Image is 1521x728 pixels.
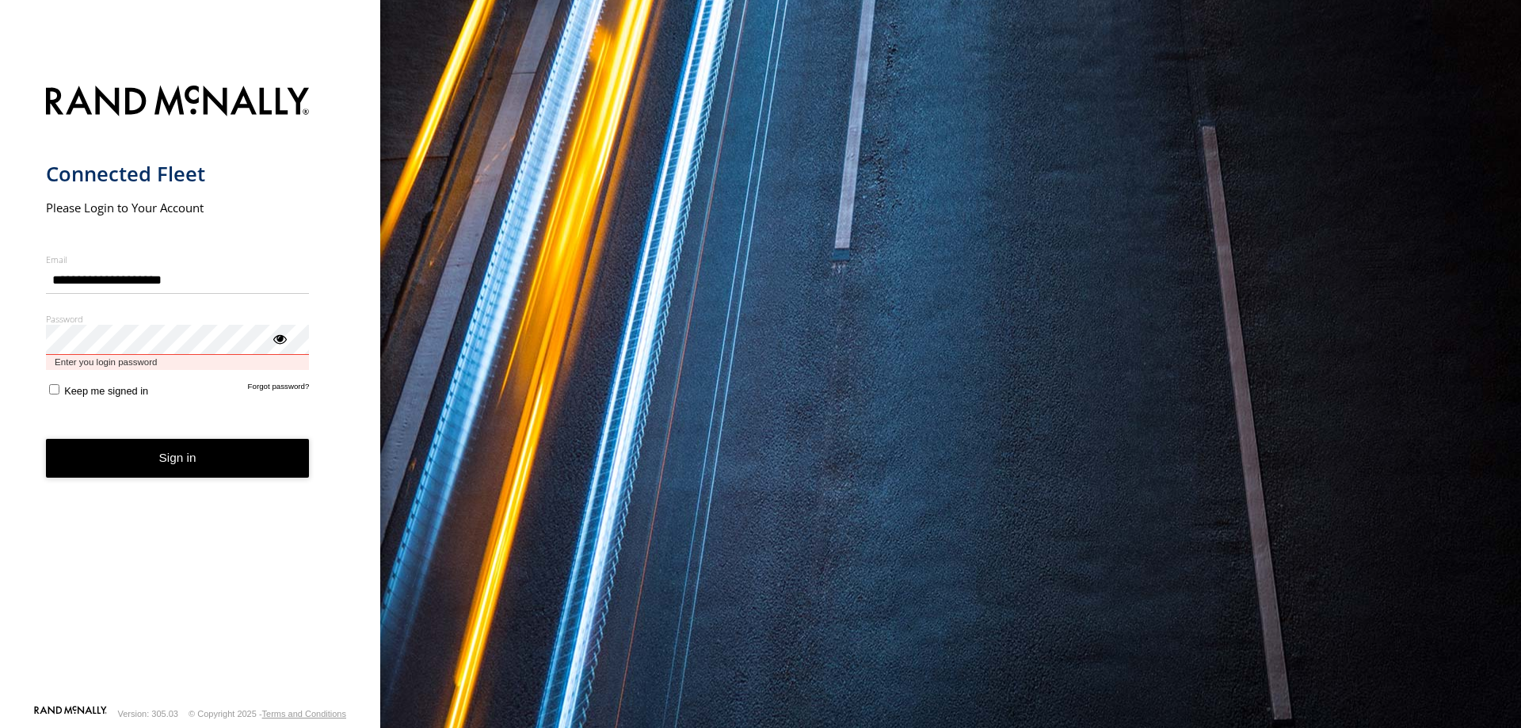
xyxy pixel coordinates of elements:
div: © Copyright 2025 - [189,709,346,718]
a: Forgot password? [248,382,310,397]
h1: Connected Fleet [46,161,310,187]
span: Enter you login password [46,355,310,370]
form: main [46,76,335,704]
div: ViewPassword [271,330,287,346]
a: Terms and Conditions [262,709,346,718]
h2: Please Login to Your Account [46,200,310,215]
a: Visit our Website [34,706,107,722]
label: Password [46,313,310,325]
label: Email [46,253,310,265]
div: Version: 305.03 [118,709,178,718]
button: Sign in [46,439,310,478]
img: Rand McNally [46,82,310,123]
span: Keep me signed in [64,385,148,397]
input: Keep me signed in [49,384,59,394]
